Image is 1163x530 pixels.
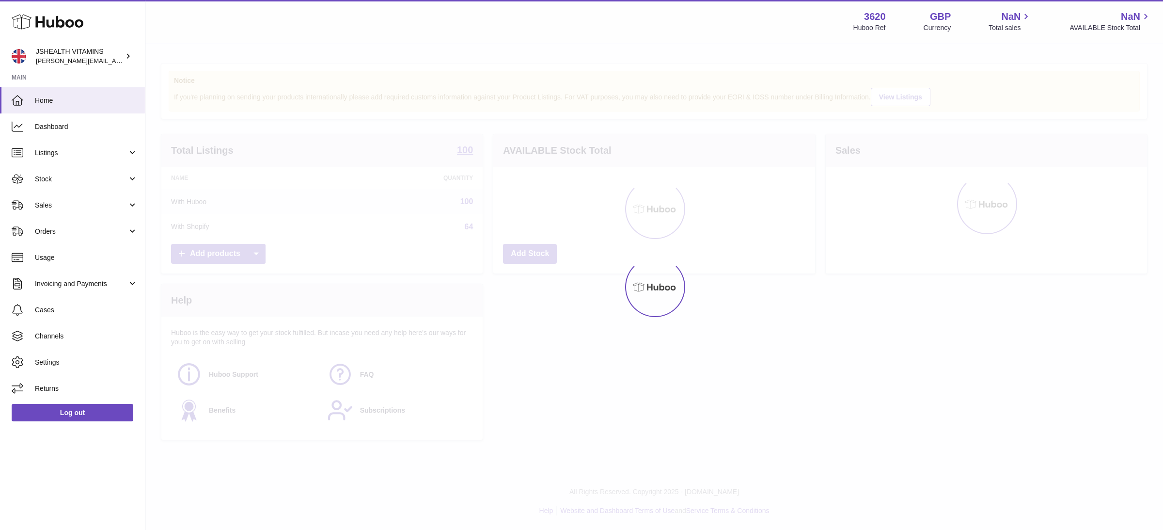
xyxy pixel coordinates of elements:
[1121,10,1140,23] span: NaN
[35,201,127,210] span: Sales
[853,23,886,32] div: Huboo Ref
[989,23,1032,32] span: Total sales
[35,305,138,315] span: Cases
[35,96,138,105] span: Home
[35,279,127,289] span: Invoicing and Payments
[924,23,951,32] div: Currency
[1069,10,1151,32] a: NaN AVAILABLE Stock Total
[35,384,138,393] span: Returns
[930,10,951,23] strong: GBP
[12,49,26,64] img: francesca@jshealthvitamins.com
[35,358,138,367] span: Settings
[35,332,138,341] span: Channels
[35,227,127,236] span: Orders
[36,47,123,65] div: JSHEALTH VITAMINS
[35,253,138,262] span: Usage
[864,10,886,23] strong: 3620
[35,122,138,131] span: Dashboard
[35,175,127,184] span: Stock
[35,148,127,158] span: Listings
[36,57,194,64] span: [PERSON_NAME][EMAIL_ADDRESS][DOMAIN_NAME]
[1069,23,1151,32] span: AVAILABLE Stock Total
[989,10,1032,32] a: NaN Total sales
[1001,10,1021,23] span: NaN
[12,404,133,421] a: Log out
